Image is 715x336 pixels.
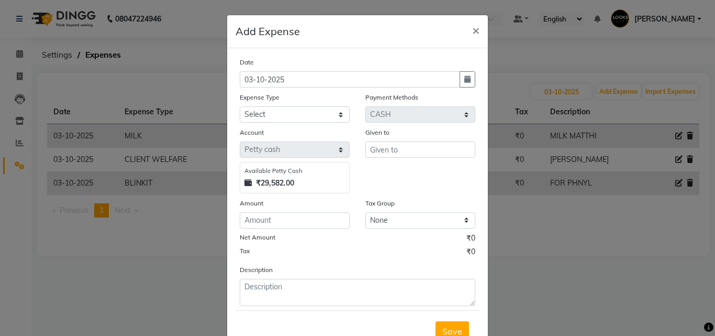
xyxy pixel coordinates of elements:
span: × [472,22,479,38]
label: Amount [240,199,263,208]
label: Description [240,265,273,275]
label: Expense Type [240,93,280,102]
input: Given to [365,142,475,158]
label: Tax Group [365,199,395,208]
h5: Add Expense [236,24,300,39]
input: Amount [240,212,350,229]
span: ₹0 [466,246,475,260]
label: Payment Methods [365,93,418,102]
button: Close [464,15,488,45]
label: Date [240,58,254,67]
label: Account [240,128,264,137]
strong: ₹29,582.00 [256,178,294,189]
label: Given to [365,128,389,137]
label: Net Amount [240,233,275,242]
div: Available Petty Cash [244,167,345,176]
label: Tax [240,246,250,256]
span: ₹0 [466,233,475,246]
